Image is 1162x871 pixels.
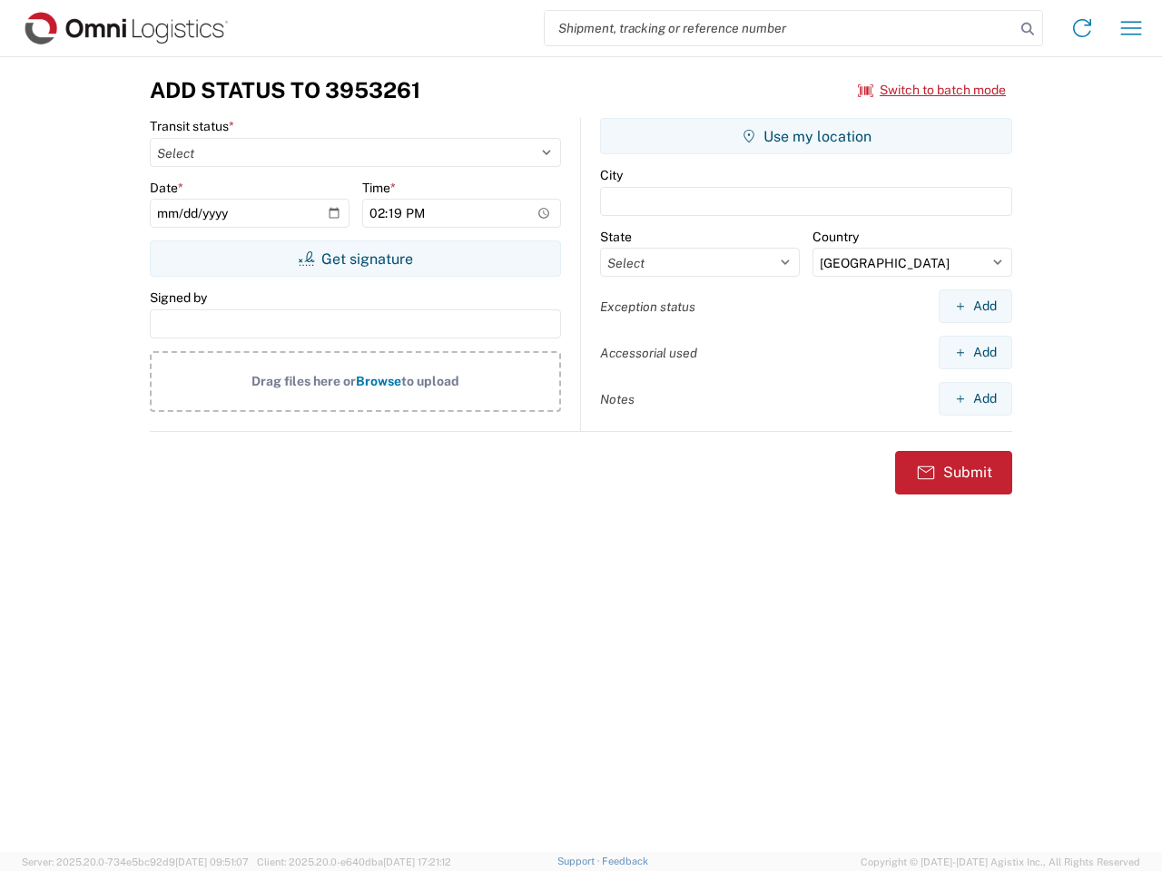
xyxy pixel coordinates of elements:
button: Add [939,289,1012,323]
span: to upload [401,374,459,388]
label: City [600,167,623,183]
button: Get signature [150,240,561,277]
button: Add [939,382,1012,416]
input: Shipment, tracking or reference number [545,11,1015,45]
span: Drag files here or [251,374,356,388]
a: Support [557,856,603,866]
a: Feedback [602,856,648,866]
button: Submit [895,451,1012,494]
label: Time [362,180,396,196]
label: Accessorial used [600,345,697,361]
span: Copyright © [DATE]-[DATE] Agistix Inc., All Rights Reserved [861,854,1140,870]
button: Switch to batch mode [858,75,1006,105]
span: [DATE] 09:51:07 [175,856,249,867]
span: [DATE] 17:21:12 [383,856,451,867]
label: Notes [600,391,635,407]
button: Use my location [600,118,1012,154]
label: Transit status [150,118,234,134]
h3: Add Status to 3953261 [150,77,420,103]
button: Add [939,336,1012,369]
label: Date [150,180,183,196]
span: Browse [356,374,401,388]
label: Exception status [600,298,695,315]
label: Signed by [150,289,207,306]
span: Client: 2025.20.0-e640dba [257,856,451,867]
span: Server: 2025.20.0-734e5bc92d9 [22,856,249,867]
label: State [600,229,632,245]
label: Country [812,229,859,245]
